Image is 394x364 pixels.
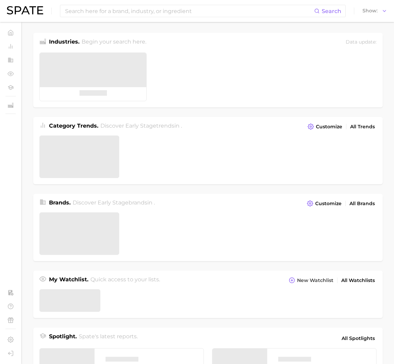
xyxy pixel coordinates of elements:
[341,278,375,283] span: All Watchlists
[316,124,342,130] span: Customize
[49,122,98,129] span: Category Trends .
[49,199,71,206] span: Brands .
[348,122,377,131] a: All Trends
[82,38,146,47] h2: Begin your search here.
[287,275,335,285] button: New Watchlist
[90,275,160,285] h2: Quick access to your lists.
[49,38,79,47] h1: Industries.
[64,5,314,17] input: Search here for a brand, industry, or ingredient
[5,348,16,359] a: Log out. Currently logged in with e-mail kerianne.adler@unilever.com.
[7,6,43,14] img: SPATE
[362,9,378,13] span: Show
[342,334,375,342] span: All Spotlights
[49,332,77,344] h1: Spotlight.
[305,199,343,208] button: Customize
[340,276,377,285] a: All Watchlists
[348,199,377,208] a: All Brands
[73,199,155,206] span: Discover Early Stage brands in .
[349,201,375,207] span: All Brands
[340,332,377,344] a: All Spotlights
[49,275,88,285] h1: My Watchlist.
[346,38,377,47] div: Data update:
[79,332,138,344] h2: Spate's latest reports.
[361,7,389,15] button: Show
[100,122,182,129] span: Discover Early Stage trends in .
[322,8,341,14] span: Search
[315,201,342,207] span: Customize
[297,278,333,283] span: New Watchlist
[350,124,375,130] span: All Trends
[306,122,344,131] button: Customize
